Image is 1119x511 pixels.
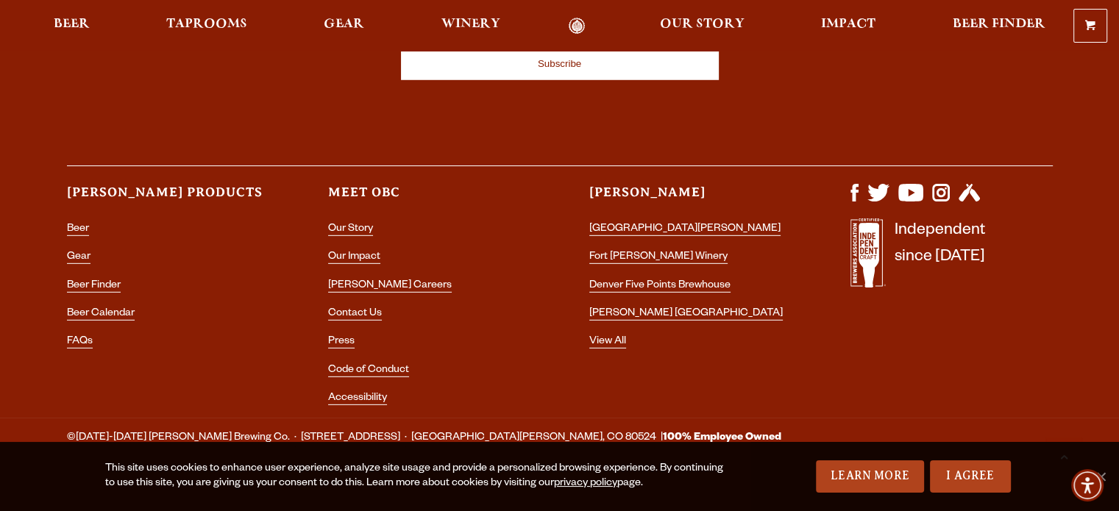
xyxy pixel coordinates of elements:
[589,336,626,349] a: View All
[67,224,89,236] a: Beer
[895,218,985,296] p: Independent since [DATE]
[589,184,792,214] h3: [PERSON_NAME]
[67,184,269,214] h3: [PERSON_NAME] Products
[589,224,781,236] a: [GEOGRAPHIC_DATA][PERSON_NAME]
[942,18,1054,35] a: Beer Finder
[324,18,364,30] span: Gear
[328,280,452,293] a: [PERSON_NAME] Careers
[67,336,93,349] a: FAQs
[54,18,90,30] span: Beer
[157,18,257,35] a: Taprooms
[328,224,373,236] a: Our Story
[811,18,885,35] a: Impact
[328,184,530,214] h3: Meet OBC
[441,18,500,30] span: Winery
[959,194,980,206] a: Visit us on Untappd
[67,251,90,264] a: Gear
[663,432,781,444] strong: 100% Employee Owned
[328,336,355,349] a: Press
[932,194,950,206] a: Visit us on Instagram
[1071,469,1104,501] div: Accessibility Menu
[44,18,99,35] a: Beer
[589,280,731,293] a: Denver Five Points Brewhouse
[952,18,1045,30] span: Beer Finder
[67,308,135,321] a: Beer Calendar
[328,393,387,405] a: Accessibility
[328,308,382,321] a: Contact Us
[67,280,121,293] a: Beer Finder
[650,18,754,35] a: Our Story
[898,194,923,206] a: Visit us on YouTube
[328,251,380,264] a: Our Impact
[589,308,783,321] a: [PERSON_NAME] [GEOGRAPHIC_DATA]
[850,194,859,206] a: Visit us on Facebook
[1045,437,1082,474] a: Scroll to top
[821,18,875,30] span: Impact
[166,18,247,30] span: Taprooms
[401,48,719,80] input: Subscribe
[660,18,745,30] span: Our Story
[550,18,605,35] a: Odell Home
[589,251,728,264] a: Fort [PERSON_NAME] Winery
[328,365,409,377] a: Code of Conduct
[432,18,510,35] a: Winery
[867,194,889,206] a: Visit us on X (formerly Twitter)
[816,460,924,493] a: Learn More
[314,18,374,35] a: Gear
[105,462,733,491] div: This site uses cookies to enhance user experience, analyze site usage and provide a personalized ...
[554,478,617,490] a: privacy policy
[67,429,781,448] span: ©[DATE]-[DATE] [PERSON_NAME] Brewing Co. · [STREET_ADDRESS] · [GEOGRAPHIC_DATA][PERSON_NAME], CO ...
[930,460,1011,493] a: I Agree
